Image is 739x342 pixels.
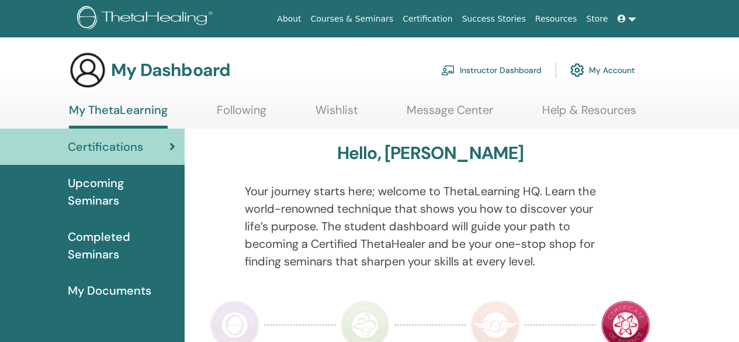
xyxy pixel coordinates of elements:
a: Help & Resources [542,103,636,126]
a: Resources [530,8,582,30]
span: Completed Seminars [68,228,175,263]
a: My ThetaLearning [69,103,168,129]
a: Success Stories [457,8,530,30]
img: generic-user-icon.jpg [69,51,106,89]
span: My Documents [68,282,151,299]
a: Following [217,103,266,126]
img: logo.png [77,6,217,32]
h3: Hello, [PERSON_NAME] [337,143,524,164]
a: Wishlist [315,103,358,126]
a: Store [582,8,613,30]
span: Certifications [68,138,143,156]
span: Upcoming Seminars [68,174,175,209]
p: Your journey starts here; welcome to ThetaLearning HQ. Learn the world-renowned technique that sh... [245,182,616,270]
h3: My Dashboard [111,60,230,81]
a: About [272,8,306,30]
a: My Account [570,57,635,83]
a: Instructor Dashboard [441,57,542,83]
img: cog.svg [570,60,584,80]
img: chalkboard-teacher.svg [441,65,455,75]
a: Certification [398,8,457,30]
a: Message Center [407,103,493,126]
a: Courses & Seminars [306,8,398,30]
